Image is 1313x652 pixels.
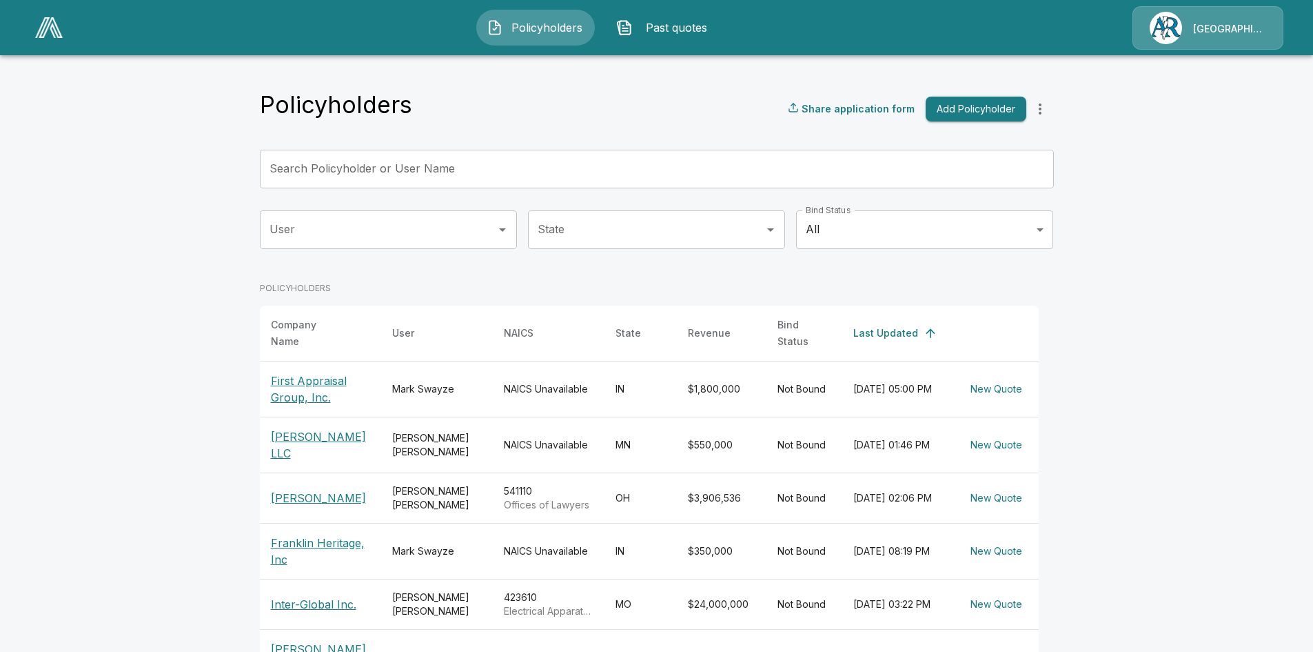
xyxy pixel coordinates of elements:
[766,579,842,629] td: Not Bound
[965,592,1028,618] button: New Quote
[392,484,482,512] div: [PERSON_NAME] [PERSON_NAME]
[766,306,842,362] th: Bind Status
[677,523,766,579] td: $350,000
[677,417,766,473] td: $550,000
[493,361,604,417] td: NAICS Unavailable
[604,523,677,579] td: IN
[271,373,370,406] p: First Appraisal Group, Inc.
[392,591,482,618] div: [PERSON_NAME] [PERSON_NAME]
[271,535,370,568] p: Franklin Heritage, Inc
[1026,95,1054,123] button: more
[604,361,677,417] td: IN
[806,204,851,216] label: Bind Status
[487,19,503,36] img: Policyholders Icon
[392,431,482,459] div: [PERSON_NAME] [PERSON_NAME]
[392,544,482,558] div: Mark Swayze
[1150,12,1182,44] img: Agency Icon
[271,317,345,350] div: Company Name
[392,325,414,342] div: User
[392,382,482,396] div: Mark Swayze
[509,19,584,36] span: Policyholders
[271,428,370,462] p: [PERSON_NAME] LLC
[853,325,918,342] div: Last Updated
[842,417,954,473] td: [DATE] 01:46 PM
[842,473,954,523] td: [DATE] 02:06 PM
[677,473,766,523] td: $3,906,536
[965,433,1028,458] button: New Quote
[504,591,593,618] div: 423610
[965,377,1028,402] button: New Quote
[677,361,766,417] td: $1,800,000
[761,220,780,239] button: Open
[504,498,593,512] p: Offices of Lawyers
[1132,6,1283,50] a: Agency Icon[GEOGRAPHIC_DATA]/[PERSON_NAME]
[606,10,724,46] button: Past quotes IconPast quotes
[260,282,1039,295] p: POLICYHOLDERS
[766,523,842,579] td: Not Bound
[271,596,370,613] p: Inter-Global Inc.
[842,523,954,579] td: [DATE] 08:19 PM
[615,325,641,342] div: State
[504,325,533,342] div: NAICS
[842,579,954,629] td: [DATE] 03:22 PM
[766,473,842,523] td: Not Bound
[688,325,731,342] div: Revenue
[796,210,1053,249] div: All
[766,361,842,417] td: Not Bound
[766,417,842,473] td: Not Bound
[476,10,595,46] button: Policyholders IconPolicyholders
[493,220,512,239] button: Open
[802,101,915,116] p: Share application form
[493,417,604,473] td: NAICS Unavailable
[604,579,677,629] td: MO
[1193,22,1266,36] p: [GEOGRAPHIC_DATA]/[PERSON_NAME]
[677,579,766,629] td: $24,000,000
[260,90,412,119] h4: Policyholders
[504,484,593,512] div: 541110
[842,361,954,417] td: [DATE] 05:00 PM
[920,97,1026,122] a: Add Policyholder
[965,486,1028,511] button: New Quote
[638,19,714,36] span: Past quotes
[35,17,63,38] img: AA Logo
[504,604,593,618] p: Electrical Apparatus and Equipment, Wiring Supplies, and Related Equipment Merchant Wholesalers
[604,473,677,523] td: OH
[271,490,370,506] p: [PERSON_NAME]
[493,523,604,579] td: NAICS Unavailable
[616,19,633,36] img: Past quotes Icon
[926,97,1026,122] button: Add Policyholder
[965,539,1028,564] button: New Quote
[604,417,677,473] td: MN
